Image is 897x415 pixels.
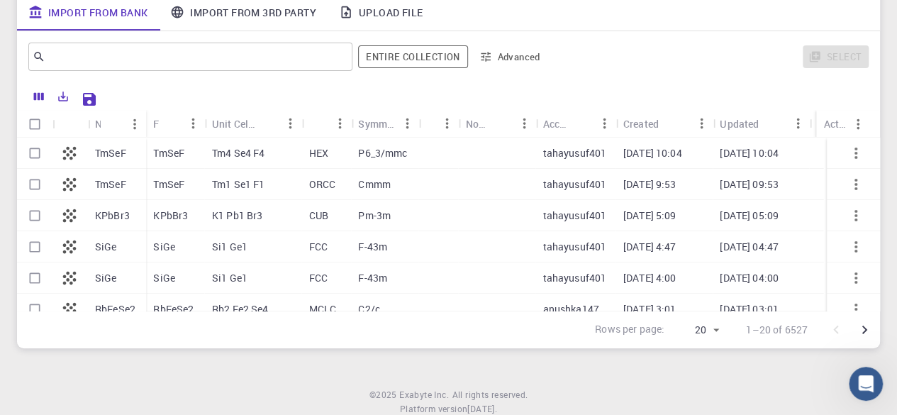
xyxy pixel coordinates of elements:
p: [DATE] 04:47 [720,240,779,254]
p: Tm1 Se1 F1 [212,177,265,192]
span: Exabyte Inc. [399,389,449,400]
div: Non-periodic [459,110,536,138]
p: [DATE] 3:01 [623,302,676,316]
p: [DATE] 9:53 [623,177,676,192]
p: Rows per page: [595,322,664,338]
button: Sort [759,112,781,135]
div: Created [616,110,713,138]
button: Sort [309,112,332,135]
button: Menu [787,112,810,135]
button: Sort [490,112,513,135]
div: Actions [816,110,869,138]
p: FCC [309,240,328,254]
p: MCLC [309,302,337,316]
p: [DATE] 03:01 [720,302,779,316]
p: F-43m [358,240,387,254]
p: [DATE] 5:09 [623,209,676,223]
p: [DATE] 04:00 [720,271,779,285]
button: Entire collection [358,45,467,68]
div: Updated [720,110,759,138]
div: Symmetry [358,110,396,138]
div: Lattice [302,110,352,138]
div: Name [88,110,146,138]
p: Cmmm [358,177,391,192]
button: Sort [101,113,123,135]
p: K1 Pb1 Br3 [212,209,263,223]
p: KPbBr3 [153,209,188,223]
p: RbFeSe2 [153,302,194,316]
button: Menu [279,112,302,135]
button: Save Explorer Settings [75,85,104,114]
p: F-43m [358,271,387,285]
p: SiGe [95,240,117,254]
p: tahayusuf401 [542,240,606,254]
button: Menu [182,112,205,135]
button: Menu [594,112,616,135]
p: Tm4 Se4 F4 [212,146,265,160]
div: Unit Cell Formula [205,110,302,138]
button: Menu [436,112,459,135]
p: SiGe [153,240,175,254]
button: Menu [513,112,535,135]
p: P6_3/mmc [358,146,407,160]
p: [DATE] 4:47 [623,240,676,254]
button: Menu [328,112,351,135]
button: Sort [659,112,681,135]
button: Advanced [474,45,547,68]
p: [DATE] 09:53 [720,177,779,192]
p: anushka147 [542,302,599,316]
span: Suporte [28,10,79,23]
a: Exabyte Inc. [399,388,449,402]
div: Unit Cell Formula [212,110,257,138]
div: Non-periodic [466,110,491,138]
p: Si1 Ge1 [212,271,247,285]
button: Columns [27,85,51,108]
p: TmSeF [95,146,126,160]
iframe: Intercom live chat [849,367,883,401]
p: [DATE] 10:04 [623,146,682,160]
p: tahayusuf401 [542,177,606,192]
p: ORCC [309,177,336,192]
div: Created [623,110,659,138]
div: Account [535,110,615,138]
button: Go to next page [850,316,879,344]
button: Sort [257,112,279,135]
p: KPbBr3 [95,209,130,223]
div: Name [95,110,101,138]
p: FCC [309,271,328,285]
div: Symmetry [351,110,418,138]
p: TmSeF [153,146,184,160]
p: SiGe [153,271,175,285]
div: Updated [713,110,809,138]
button: Menu [847,113,869,135]
p: [DATE] 10:04 [720,146,779,160]
div: Formula [153,110,159,138]
div: Actions [823,110,847,138]
span: All rights reserved. [452,388,528,402]
p: RbFeSe2 [95,302,135,316]
div: Tags [418,110,459,138]
p: HEX [309,146,328,160]
p: tahayusuf401 [542,146,606,160]
p: C2/c [358,302,380,316]
p: Rb2 Fe2 Se4 [212,302,269,316]
p: SiGe [95,271,117,285]
div: 20 [670,320,723,341]
p: Si1 Ge1 [212,240,247,254]
p: tahayusuf401 [542,271,606,285]
p: TmSeF [95,177,126,192]
span: Filter throughout whole library including sets (folders) [358,45,467,68]
span: [DATE] . [467,403,497,414]
p: TmSeF [153,177,184,192]
button: Menu [690,112,713,135]
span: © 2025 [369,388,399,402]
p: Pm-3m [358,209,391,223]
p: 1–20 of 6527 [746,323,808,337]
p: tahayusuf401 [542,209,606,223]
button: Sort [571,112,594,135]
div: Account [542,110,570,138]
div: Formula [146,110,204,138]
button: Menu [123,113,146,135]
p: [DATE] 4:00 [623,271,676,285]
button: Sort [160,112,182,135]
